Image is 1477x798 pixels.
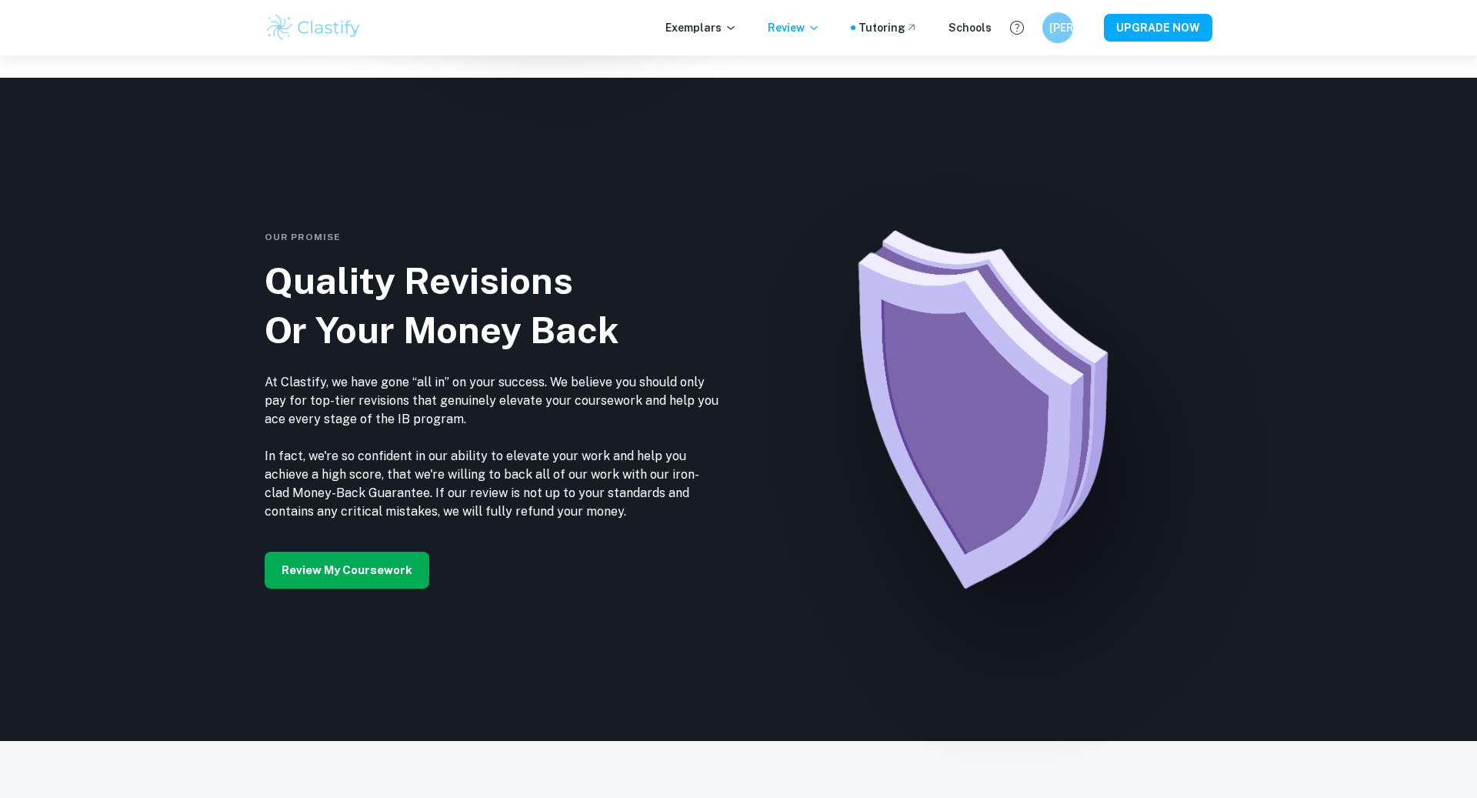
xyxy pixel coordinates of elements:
p: At Clastify, we have gone “all in” on your success. We believe you should only pay for top-tier r... [265,373,723,429]
a: Review my coursework [265,562,429,576]
p: Exemplars [665,19,737,36]
h6: [PERSON_NAME] [1049,19,1067,36]
a: Tutoring [859,19,918,36]
button: [PERSON_NAME] [1042,12,1073,43]
p: In fact, we're so confident in our ability to elevate your work and help you achieve a high score... [265,447,723,521]
p: Review [768,19,820,36]
button: Review my coursework [265,552,429,589]
h2: Quality Revisions Or Your Money Back [265,256,723,355]
button: Help and Feedback [1004,15,1030,41]
img: Clastify logo [265,12,362,43]
img: Review shield [817,170,1149,649]
a: Schools [949,19,992,36]
p: Our Promise [265,230,723,244]
button: UPGRADE NOW [1104,14,1212,42]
